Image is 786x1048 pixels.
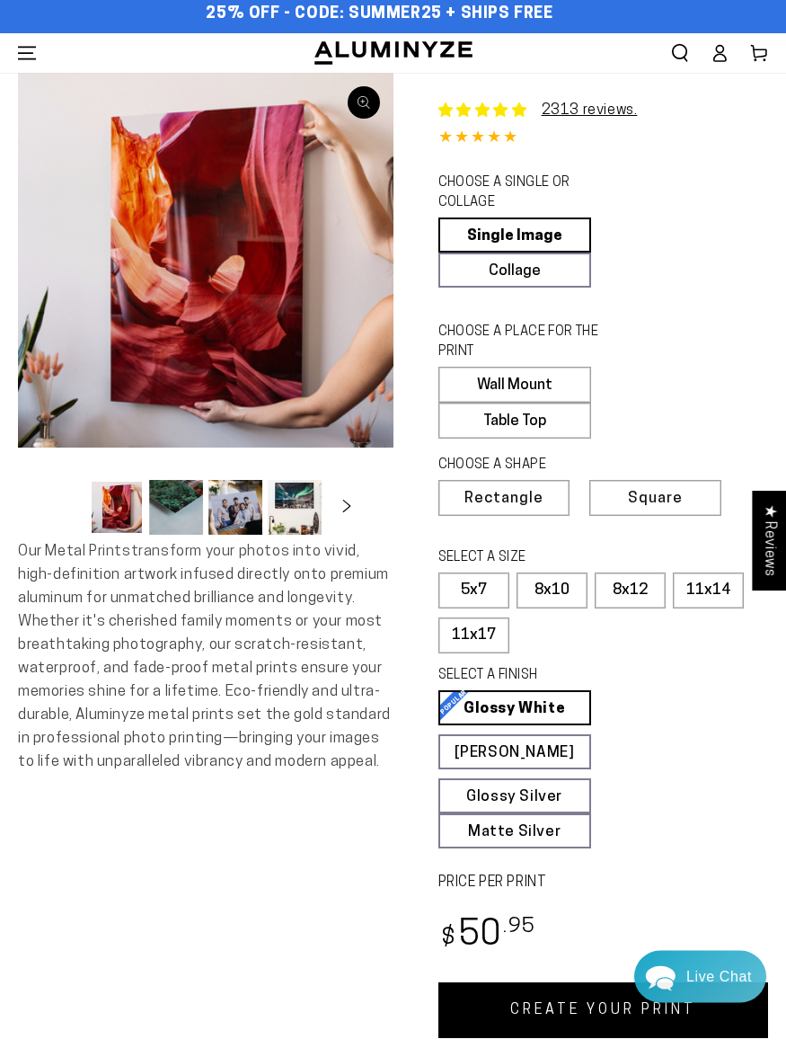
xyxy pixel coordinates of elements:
span: Rectangle [464,491,543,506]
legend: CHOOSE A PLACE FOR THE PRINT [438,323,630,362]
legend: SELECT A SIZE [438,548,630,568]
a: [PERSON_NAME] [438,734,591,769]
label: Wall Mount [438,367,591,403]
a: 2313 reviews. [542,103,638,118]
div: 4.85 out of 5.0 stars [438,126,769,152]
div: Chat widget toggle [634,951,766,1003]
a: CREATE YOUR PRINT [438,982,769,1038]
label: PRICE PER PRINT [438,873,769,893]
label: 8x12 [595,573,666,608]
button: Load image 4 in gallery view [268,480,322,535]
a: Glossy Silver [438,778,591,813]
button: Slide left [45,488,84,528]
button: Load image 3 in gallery view [208,480,262,535]
legend: CHOOSE A SINGLE OR COLLAGE [438,173,630,213]
media-gallery: Gallery Viewer [18,73,393,541]
legend: SELECT A FINISH [438,666,630,686]
img: Aluminyze [313,40,474,67]
a: Matte Silver [438,813,591,848]
a: Glossy White [438,690,591,725]
span: $ [441,927,456,951]
button: Load image 1 in gallery view [90,480,144,535]
label: 5x7 [438,573,509,608]
button: Slide right [327,488,367,528]
legend: CHOOSE A SHAPE [438,456,608,475]
a: Collage [438,253,591,288]
div: Click to open Judge.me floating reviews tab [752,491,786,591]
label: Table Top [438,403,591,439]
span: 25% OFF - Code: SUMMER25 + Ships Free [206,4,552,24]
label: 11x14 [673,573,744,608]
bdi: 50 [438,919,536,954]
div: Contact Us Directly [686,951,752,1003]
span: Our Metal Prints transform your photos into vivid, high-definition artwork infused directly onto ... [18,544,391,769]
a: Single Image [438,218,591,253]
label: 11x17 [438,617,509,653]
summary: Search our site [660,33,700,73]
sup: .95 [503,917,535,937]
label: 8x10 [517,573,587,608]
summary: Menu [7,33,47,73]
span: Square [628,491,683,506]
button: Load image 2 in gallery view [149,480,203,535]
